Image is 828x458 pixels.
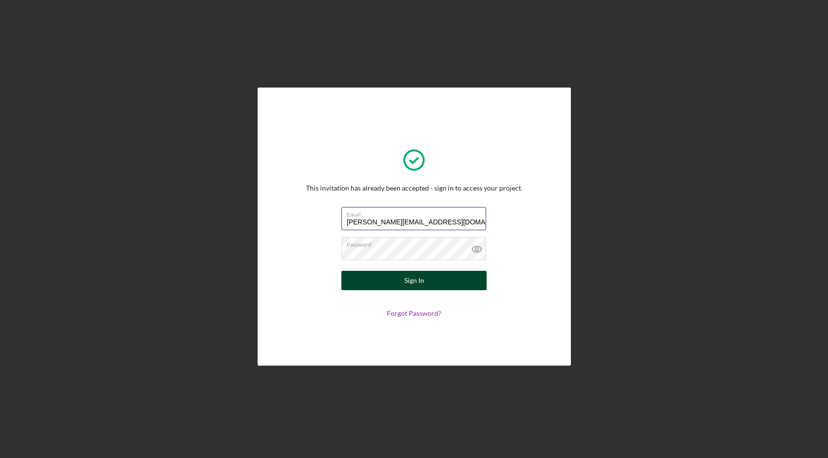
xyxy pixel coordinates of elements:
[347,237,486,248] label: Password
[347,207,486,218] label: Email
[341,271,487,290] button: Sign In
[404,271,424,290] div: Sign In
[306,184,522,192] div: This invitation has already been accepted - sign in to access your project.
[387,309,441,317] a: Forgot Password?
